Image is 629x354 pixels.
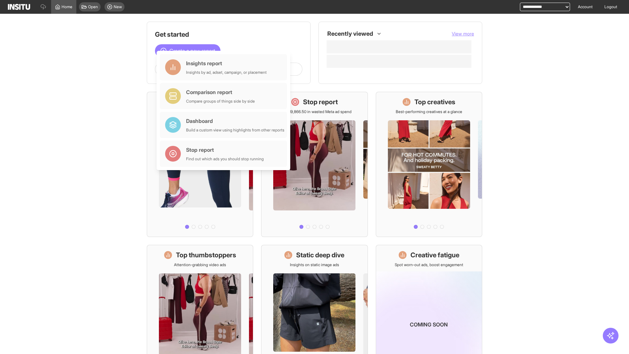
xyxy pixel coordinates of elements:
div: Compare groups of things side by side [186,99,255,104]
p: Save £19,866.50 in wasted Meta ad spend [277,109,352,114]
span: Home [62,4,72,10]
div: Stop report [186,146,264,154]
p: Attention-grabbing video ads [174,262,226,267]
div: Comparison report [186,88,255,96]
img: Logo [8,4,30,10]
p: Insights on static image ads [290,262,339,267]
h1: Stop report [303,97,338,107]
div: Build a custom view using highlights from other reports [186,128,284,133]
span: View more [452,31,474,36]
span: Create a new report [169,47,215,55]
h1: Static deep dive [296,250,344,260]
p: Best-performing creatives at a glance [396,109,462,114]
div: Insights report [186,59,267,67]
a: Stop reportSave £19,866.50 in wasted Meta ad spend [261,92,368,237]
a: Top creativesBest-performing creatives at a glance [376,92,482,237]
h1: Get started [155,30,302,39]
button: View more [452,30,474,37]
div: Insights by ad, adset, campaign, or placement [186,70,267,75]
div: Dashboard [186,117,284,125]
a: What's live nowSee all active ads instantly [147,92,253,237]
h1: Top thumbstoppers [176,250,236,260]
h1: Top creatives [414,97,455,107]
div: Find out which ads you should stop running [186,156,264,162]
span: New [114,4,122,10]
span: Open [88,4,98,10]
button: Create a new report [155,44,220,57]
